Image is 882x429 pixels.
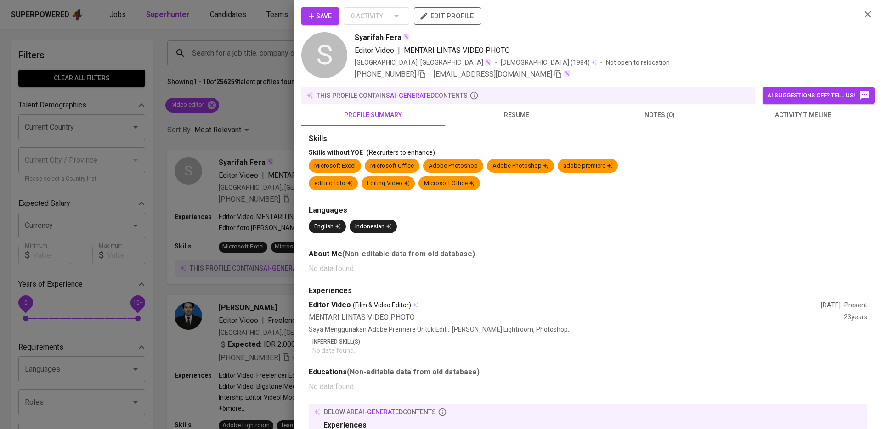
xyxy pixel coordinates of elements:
[324,407,436,417] p: below are contents
[355,70,416,79] span: [PHONE_NUMBER]
[367,149,435,156] span: (Recruiters to enhance)
[342,249,475,258] b: (Non-editable data from old database)
[594,109,726,121] span: notes (0)
[312,338,867,346] p: Inferred Skill(s)
[309,149,363,156] span: Skills without YOE
[421,10,474,22] span: edit profile
[414,12,481,19] a: edit profile
[763,87,875,104] button: AI suggestions off? Tell us!
[301,7,339,25] button: Save
[367,179,409,188] div: Editing Video
[429,162,478,170] div: Adobe Photoshop
[563,70,571,77] img: magic_wand.svg
[737,109,869,121] span: activity timeline
[355,222,391,231] div: Indonesian
[414,7,481,25] button: edit profile
[309,134,867,144] div: Skills
[347,367,480,376] b: (Non-editable data from old database)
[398,45,400,56] span: |
[314,222,340,231] div: English
[355,46,394,55] span: Editor Video
[309,205,867,216] div: Languages
[358,408,403,416] span: AI-generated
[301,32,347,78] div: S
[484,59,492,66] img: magic_wand.svg
[312,346,867,355] p: No data found.
[355,32,401,43] span: Syarifah Fera
[314,179,352,188] div: editing foto
[309,367,867,378] div: Educations
[606,58,670,67] p: Not open to relocation
[501,58,597,67] div: (1984)
[434,70,552,79] span: [EMAIL_ADDRESS][DOMAIN_NAME]
[309,286,867,296] div: Experiences
[402,33,410,40] img: magic_wand.svg
[844,312,867,323] div: 23 years
[309,312,844,323] div: MENTARI LINTAS VIDEO PHOTO
[355,58,492,67] div: [GEOGRAPHIC_DATA], [GEOGRAPHIC_DATA]
[821,300,867,310] div: [DATE] - Present
[314,162,356,170] div: Microsoft Excel
[307,109,439,121] span: profile summary
[309,248,867,260] div: About Me
[309,381,867,392] p: No data found.
[563,162,612,170] div: adobe premiere
[353,300,411,310] span: (Film & Video Editor)
[309,325,867,334] p: Saya Menggunakan Adobe Premiere Untuk Edit... [PERSON_NAME] Lightroom, Photoshop...
[450,109,582,121] span: resume
[390,92,435,99] span: AI-generated
[501,58,571,67] span: [DEMOGRAPHIC_DATA]
[404,46,510,55] span: MENTARI LINTAS VIDEO PHOTO
[309,300,821,310] div: Editor Video
[317,91,468,100] p: this profile contains contents
[424,179,475,188] div: Microsoft Office
[492,162,548,170] div: Adobe Photoshop
[370,162,414,170] div: Microsoft Office
[767,90,870,101] span: AI suggestions off? Tell us!
[309,11,332,22] span: Save
[309,263,867,274] p: No data found.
